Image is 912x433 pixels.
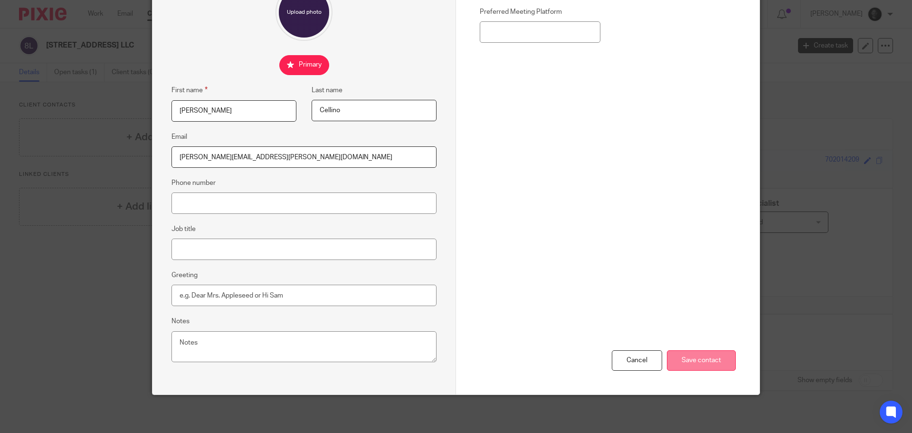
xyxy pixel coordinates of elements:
[171,317,190,326] label: Notes
[171,270,198,280] label: Greeting
[171,132,187,142] label: Email
[667,350,736,371] input: Save contact
[171,285,437,306] input: e.g. Dear Mrs. Appleseed or Hi Sam
[612,350,662,371] div: Cancel
[171,224,196,234] label: Job title
[312,86,342,95] label: Last name
[480,7,600,17] label: Preferred Meeting Platform
[171,85,208,96] label: First name
[171,178,216,188] label: Phone number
